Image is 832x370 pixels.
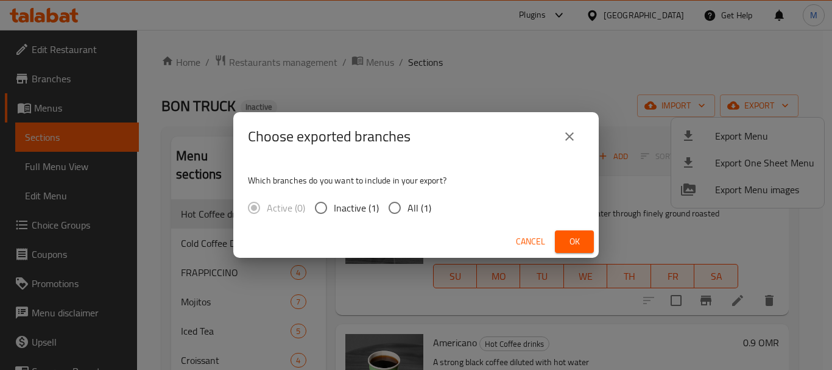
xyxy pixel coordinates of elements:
[565,234,584,249] span: Ok
[516,234,545,249] span: Cancel
[248,174,584,187] p: Which branches do you want to include in your export?
[407,201,431,215] span: All (1)
[248,127,411,146] h2: Choose exported branches
[334,201,379,215] span: Inactive (1)
[555,230,594,253] button: Ok
[267,201,305,215] span: Active (0)
[555,122,584,151] button: close
[511,230,550,253] button: Cancel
